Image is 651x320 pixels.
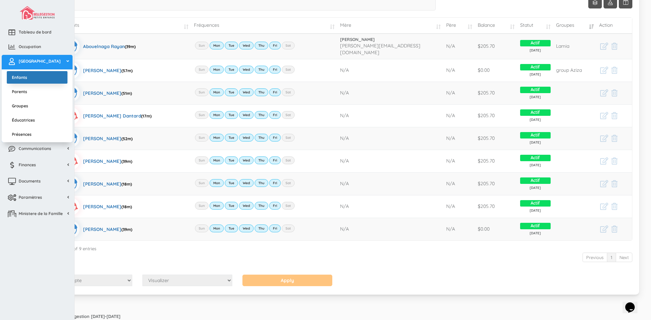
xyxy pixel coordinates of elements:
td: Groupes: activate to sort column ascending [553,18,596,34]
span: (18m) [121,182,132,187]
span: [DATE] [520,118,551,122]
label: Thu [255,179,268,187]
label: Wed [239,202,254,209]
span: [GEOGRAPHIC_DATA] [19,58,61,64]
td: N/A [443,34,475,59]
div: Abouelnaga Rayan [83,38,136,55]
td: Statut: activate to sort column ascending [517,18,554,34]
label: Sun [195,179,209,187]
label: Thu [255,156,268,164]
a: Ministere de la Famille [2,207,73,222]
span: Actif [520,177,551,184]
label: Sat [282,88,295,96]
label: Sun [195,156,209,164]
span: [DATE] [520,48,551,53]
label: Sun [195,225,209,232]
a: [PERSON_NAME](57m) [63,62,133,79]
label: Sat [282,134,295,141]
div: [PERSON_NAME] [83,85,132,102]
label: Mon [210,42,224,49]
td: N/A [337,59,443,82]
label: Tue [225,88,238,96]
span: Documents [19,178,41,184]
td: N/A [443,59,475,82]
td: $205.70 [475,195,517,218]
a: Paramètres [2,191,73,206]
label: Mon [210,88,224,96]
img: image [20,6,54,20]
td: $205.70 [475,150,517,172]
td: $205.70 [475,127,517,150]
label: Sat [282,66,295,73]
a: Next [616,253,632,262]
label: Thu [255,66,268,73]
a: [PERSON_NAME](51m) [63,85,132,102]
td: N/A [337,127,443,150]
td: $205.70 [475,34,517,59]
span: (52m) [121,136,133,141]
label: Sat [282,202,295,209]
td: N/A [443,104,475,127]
label: Sat [282,111,295,119]
label: Mon [210,202,224,209]
td: N/A [443,218,475,240]
label: Mon [210,66,224,73]
td: $205.70 [475,104,517,127]
span: (17m) [141,113,152,119]
td: N/A [443,82,475,104]
label: Sat [282,42,295,49]
label: Thu [255,88,268,96]
td: Lamia [553,34,596,59]
label: Tue [225,111,238,119]
label: Fri [269,66,281,73]
span: Actif [520,155,551,161]
td: N/A [443,127,475,150]
a: [PERSON_NAME](18m) [63,198,132,215]
div: [PERSON_NAME] [83,198,132,215]
label: Thu [255,202,268,209]
span: (18m) [121,204,132,209]
a: Parents [7,85,67,98]
a: [PERSON_NAME] Dantard(17m) [63,107,152,124]
iframe: chat widget [623,293,644,313]
span: Actif [520,40,551,46]
label: Tue [225,156,238,164]
span: Paramètres [19,194,42,200]
label: Sun [195,202,209,209]
label: Wed [239,156,254,164]
a: Finances [2,158,73,173]
label: Fri [269,111,281,119]
span: Finances [19,162,36,168]
td: N/A [337,195,443,218]
span: [DATE] [520,208,551,213]
td: N/A [443,195,475,218]
label: Fri [269,134,281,141]
label: Thu [255,134,268,141]
label: Tue [225,225,238,232]
a: Présences [7,128,67,141]
label: Tue [225,202,238,209]
td: $0.00 [475,59,517,82]
span: Actif [520,87,551,93]
label: Thu [255,42,268,49]
td: N/A [337,104,443,127]
span: [DATE] [520,95,551,100]
label: Tue [225,134,238,141]
span: [DATE] [520,186,551,190]
input: Apply [242,275,332,286]
div: [PERSON_NAME] [83,62,133,79]
span: (39m) [125,44,136,49]
label: Thu [255,111,268,119]
a: [PERSON_NAME] [340,37,441,43]
td: Balance: activate to sort column ascending [475,18,517,34]
td: $0.00 [475,218,517,240]
div: [PERSON_NAME] [83,175,132,192]
span: Actif [520,64,551,70]
label: Thu [255,225,268,232]
label: Wed [239,179,254,187]
strong: Copyright © Bellegestion [DATE]-[DATE] [36,314,120,319]
a: Groupes [7,100,67,112]
a: [PERSON_NAME](39m) [63,221,132,238]
label: Sun [195,66,209,73]
a: Previous [583,253,607,262]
